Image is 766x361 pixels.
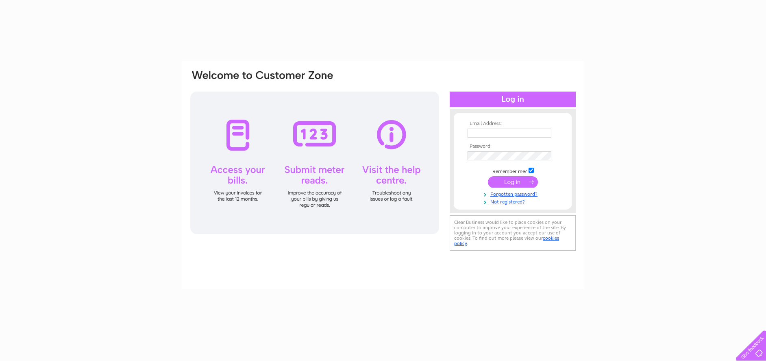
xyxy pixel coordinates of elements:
td: Remember me? [466,166,560,175]
a: cookies policy [454,235,559,246]
div: Clear Business would like to place cookies on your computer to improve your experience of the sit... [450,215,576,251]
th: Email Address: [466,121,560,127]
th: Password: [466,144,560,149]
a: Not registered? [468,197,560,205]
input: Submit [488,176,538,188]
a: Forgotten password? [468,190,560,197]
